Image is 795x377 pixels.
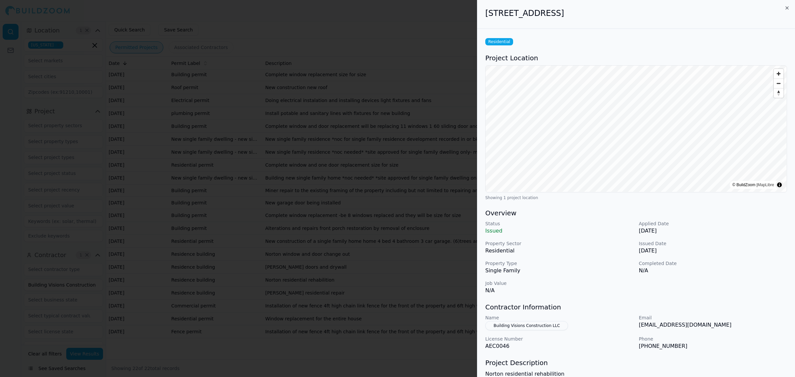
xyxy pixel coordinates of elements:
[758,183,774,187] a: MapLibre
[485,38,513,45] span: Residential
[732,182,774,188] div: © BuildZoom |
[639,336,787,342] p: Phone
[485,247,634,255] p: Residential
[485,280,634,287] p: Job Value
[485,314,634,321] p: Name
[485,267,634,275] p: Single Family
[639,342,787,350] p: [PHONE_NUMBER]
[774,88,783,98] button: Reset bearing to north
[485,53,787,63] h3: Project Location
[639,314,787,321] p: Email
[639,227,787,235] p: [DATE]
[485,287,634,295] p: N/A
[485,358,787,367] h3: Project Description
[774,79,783,88] button: Zoom out
[485,302,787,312] h3: Contractor Information
[639,267,787,275] p: N/A
[485,260,634,267] p: Property Type
[485,220,634,227] p: Status
[639,220,787,227] p: Applied Date
[485,240,634,247] p: Property Sector
[639,247,787,255] p: [DATE]
[485,227,634,235] p: Issued
[485,336,634,342] p: License Number
[485,321,568,330] button: Building Visions Construction LLC
[639,321,787,329] p: [EMAIL_ADDRESS][DOMAIN_NAME]
[485,195,787,200] div: Showing 1 project location
[485,208,787,218] h3: Overview
[639,260,787,267] p: Completed Date
[485,342,634,350] p: AEC0046
[774,69,783,79] button: Zoom in
[485,8,787,19] h2: [STREET_ADDRESS]
[486,66,786,192] canvas: Map
[775,181,783,189] summary: Toggle attribution
[639,240,787,247] p: Issued Date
